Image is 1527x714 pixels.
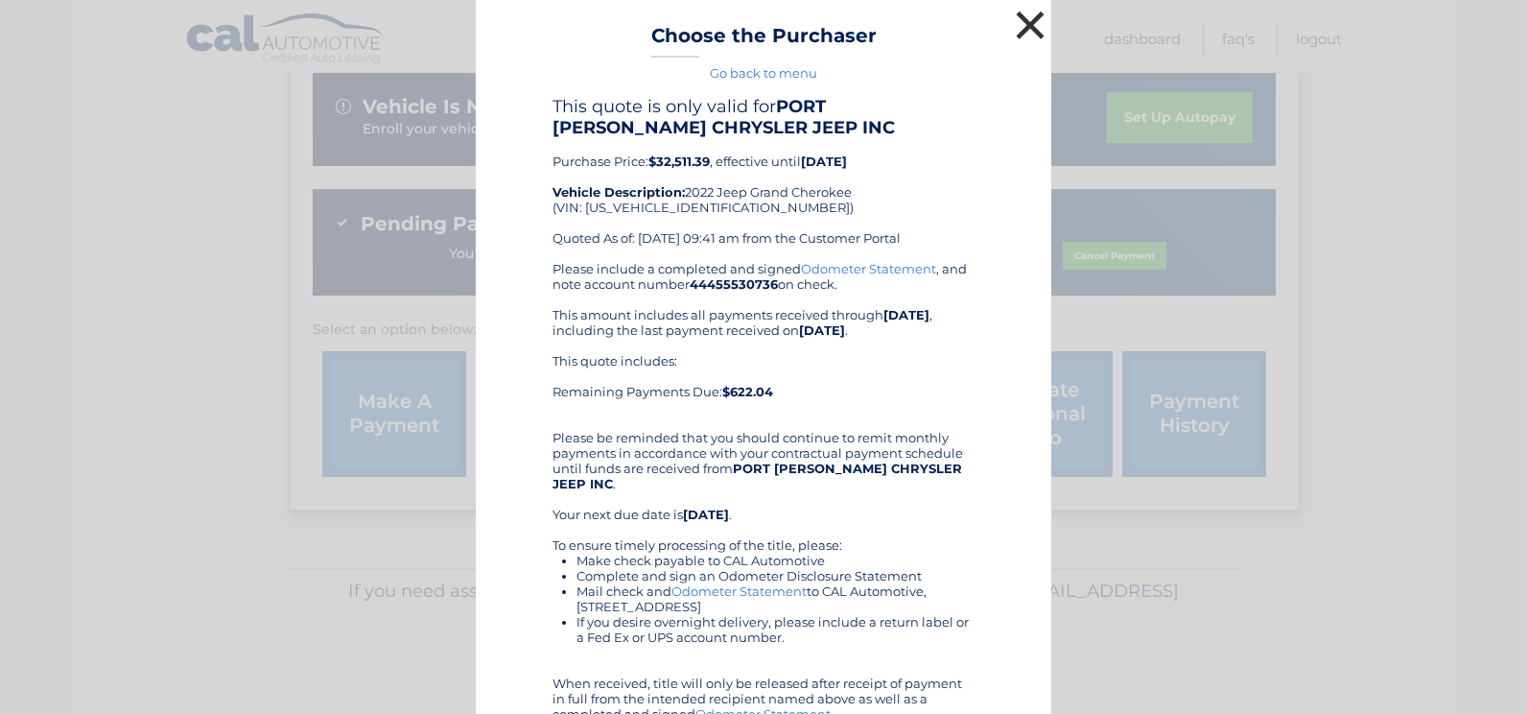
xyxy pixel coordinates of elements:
[552,96,975,261] div: Purchase Price: , effective until 2022 Jeep Grand Cherokee (VIN: [US_VEHICLE_IDENTIFICATION_NUMBE...
[722,384,773,399] b: $622.04
[883,307,929,322] b: [DATE]
[710,65,817,81] a: Go back to menu
[648,154,710,169] b: $32,511.39
[552,461,962,491] b: PORT [PERSON_NAME] CHRYSLER JEEP INC
[576,614,975,645] li: If you desire overnight delivery, please include a return label or a Fed Ex or UPS account number.
[671,583,807,599] a: Odometer Statement
[683,507,729,522] b: [DATE]
[552,96,975,138] h4: This quote is only valid for
[651,24,877,58] h3: Choose the Purchaser
[552,96,895,138] b: PORT [PERSON_NAME] CHRYSLER JEEP INC
[552,353,975,415] div: This quote includes: Remaining Payments Due:
[690,276,778,292] b: 44455530736
[1011,6,1049,44] button: ×
[801,154,847,169] b: [DATE]
[576,568,975,583] li: Complete and sign an Odometer Disclosure Statement
[552,184,685,200] strong: Vehicle Description:
[801,261,936,276] a: Odometer Statement
[576,553,975,568] li: Make check payable to CAL Automotive
[576,583,975,614] li: Mail check and to CAL Automotive, [STREET_ADDRESS]
[799,322,845,338] b: [DATE]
